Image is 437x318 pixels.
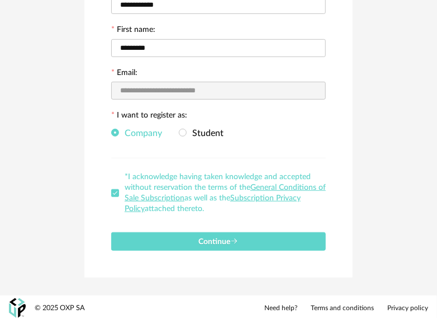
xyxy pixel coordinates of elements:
[111,69,137,79] label: Email:
[264,304,297,313] a: Need help?
[119,129,162,138] span: Company
[111,232,326,251] button: Continue
[111,111,187,121] label: I want to register as:
[35,303,85,313] div: © 2025 OXP SA
[187,129,224,138] span: Student
[125,173,326,213] span: *I acknowledge having taken knowledge and accepted without reservation the terms of the as well a...
[9,298,26,318] img: OXP
[387,304,428,313] a: Privacy policy
[111,26,155,36] label: First name:
[311,304,374,313] a: Terms and conditions
[199,238,239,246] span: Continue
